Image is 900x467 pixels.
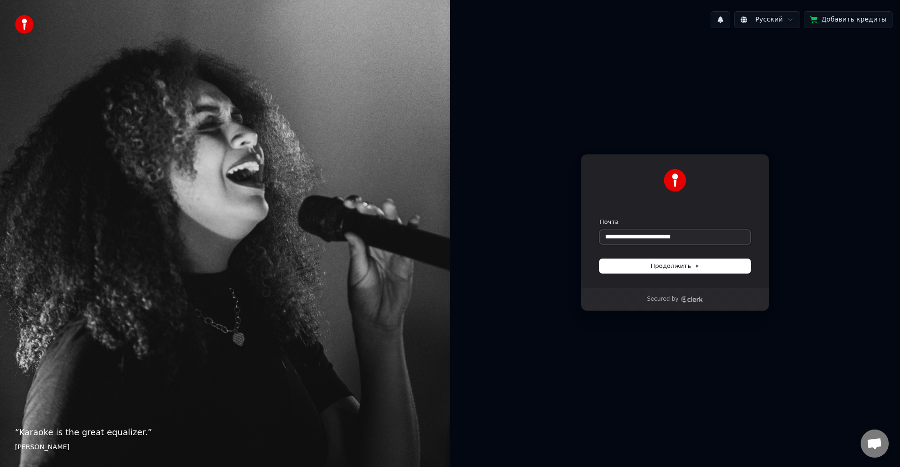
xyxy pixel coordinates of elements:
[15,426,435,439] p: “ Karaoke is the great equalizer. ”
[600,218,619,226] label: Почта
[861,430,889,458] a: Открытый чат
[681,296,703,303] a: Clerk logo
[804,11,892,28] button: Добавить кредиты
[600,259,750,273] button: Продолжить
[651,262,700,270] span: Продолжить
[15,15,34,34] img: youka
[664,169,686,192] img: Youka
[647,296,678,303] p: Secured by
[15,443,435,452] footer: [PERSON_NAME]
